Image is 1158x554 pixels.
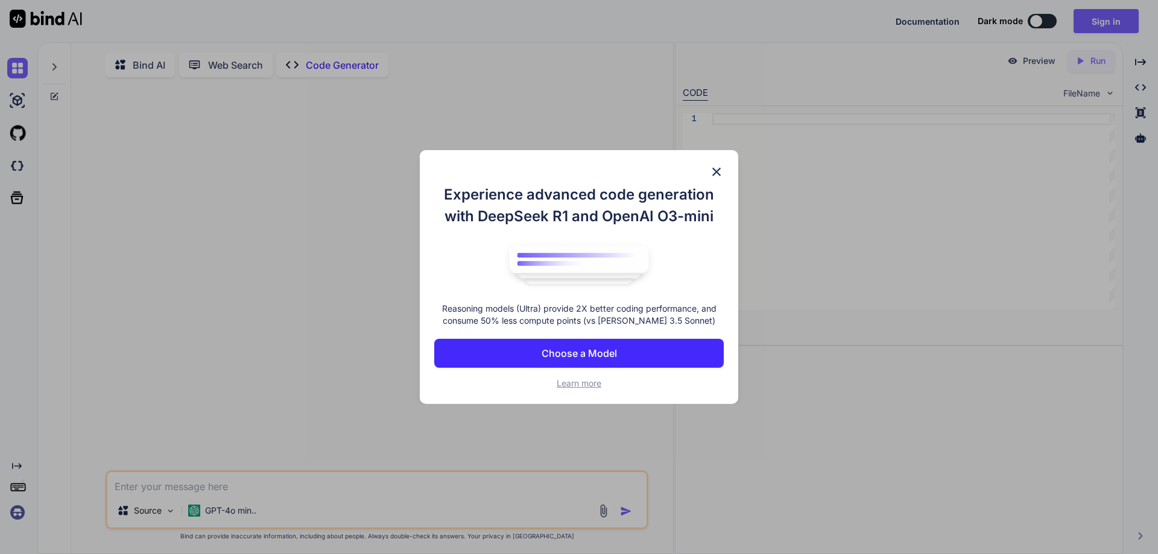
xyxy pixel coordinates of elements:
button: Choose a Model [434,339,724,368]
p: Choose a Model [542,346,617,360]
p: Reasoning models (Ultra) provide 2X better coding performance, and consume 50% less compute point... [434,303,724,327]
span: Learn more [557,378,601,388]
h1: Experience advanced code generation with DeepSeek R1 and OpenAI O3-mini [434,184,724,227]
img: bind logo [501,239,657,291]
img: close [709,165,724,179]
